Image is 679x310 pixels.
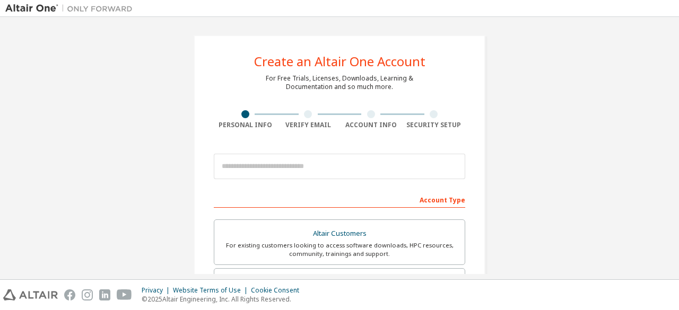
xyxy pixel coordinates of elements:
div: Account Info [339,121,403,129]
img: altair_logo.svg [3,289,58,300]
img: linkedin.svg [99,289,110,300]
div: For Free Trials, Licenses, Downloads, Learning & Documentation and so much more. [266,74,413,91]
div: For existing customers looking to access software downloads, HPC resources, community, trainings ... [221,241,458,258]
div: Security Setup [403,121,466,129]
img: facebook.svg [64,289,75,300]
img: instagram.svg [82,289,93,300]
img: youtube.svg [117,289,132,300]
div: Create an Altair One Account [254,55,425,68]
div: Verify Email [277,121,340,129]
div: Account Type [214,191,465,208]
div: Privacy [142,286,173,295]
div: Website Terms of Use [173,286,251,295]
img: Altair One [5,3,138,14]
div: Altair Customers [221,226,458,241]
p: © 2025 Altair Engineering, Inc. All Rights Reserved. [142,295,306,304]
div: Cookie Consent [251,286,306,295]
div: Personal Info [214,121,277,129]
